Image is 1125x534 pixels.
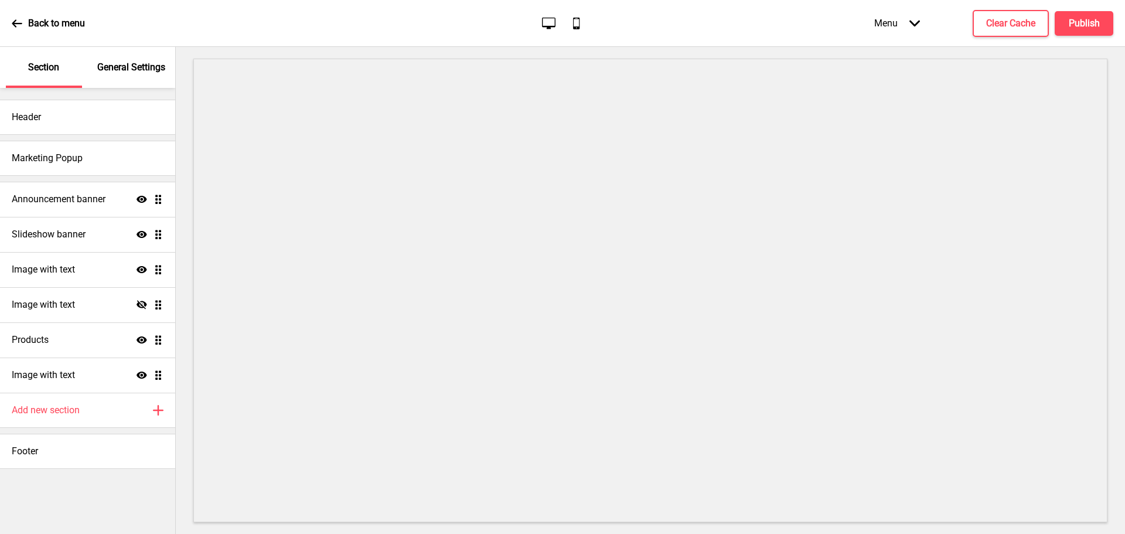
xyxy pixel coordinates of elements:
p: General Settings [97,61,165,74]
button: Clear Cache [973,10,1049,37]
button: Publish [1055,11,1113,36]
h4: Header [12,111,41,124]
h4: Image with text [12,263,75,276]
h4: Marketing Popup [12,152,83,165]
p: Back to menu [28,17,85,30]
h4: Footer [12,445,38,458]
h4: Clear Cache [986,17,1035,30]
h4: Publish [1069,17,1100,30]
h4: Announcement banner [12,193,105,206]
h4: Image with text [12,369,75,382]
h4: Products [12,334,49,346]
a: Back to menu [12,8,85,39]
p: Section [28,61,59,74]
h4: Slideshow banner [12,228,86,241]
h4: Add new section [12,404,80,417]
h4: Image with text [12,298,75,311]
div: Menu [862,6,932,40]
